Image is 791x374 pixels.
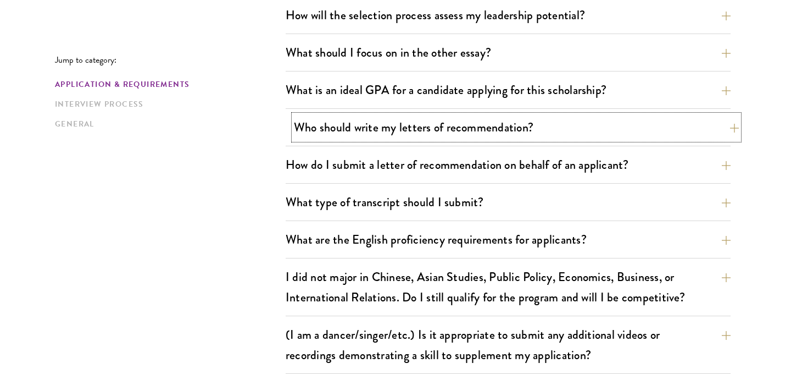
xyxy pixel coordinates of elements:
button: What type of transcript should I submit? [286,190,731,215]
a: Application & Requirements [55,79,279,90]
p: Jump to category: [55,55,286,65]
button: What is an ideal GPA for a candidate applying for this scholarship? [286,78,731,102]
button: How do I submit a letter of recommendation on behalf of an applicant? [286,152,731,177]
button: I did not major in Chinese, Asian Studies, Public Policy, Economics, Business, or International R... [286,265,731,310]
button: Who should write my letters of recommendation? [294,115,739,140]
button: What are the English proficiency requirements for applicants? [286,227,731,252]
button: (I am a dancer/singer/etc.) Is it appropriate to submit any additional videos or recordings demon... [286,322,731,367]
button: How will the selection process assess my leadership potential? [286,3,731,28]
a: Interview Process [55,98,279,110]
a: General [55,118,279,130]
button: What should I focus on in the other essay? [286,40,731,65]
